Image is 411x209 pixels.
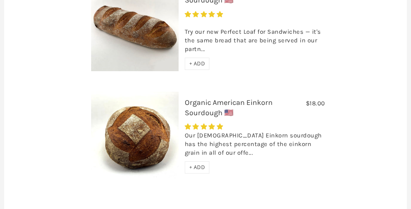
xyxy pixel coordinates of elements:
div: + ADD [185,58,210,70]
span: $18.00 [306,100,325,107]
img: Organic American Einkorn Sourdough 🇺🇸 [91,92,179,179]
a: Organic American Einkorn Sourdough 🇺🇸 [185,98,273,117]
span: 4.93 stars [185,11,225,18]
span: 4.95 stars [185,123,225,130]
div: Try our new Perfect Loaf for Sandwiches — it's the same bread that are being served in our partn... [185,19,325,58]
div: + ADD [185,161,210,174]
div: Our [DEMOGRAPHIC_DATA] Einkorn sourdough has the highest percentage of the einkorn grain in all o... [185,131,325,161]
span: + ADD [189,164,205,171]
span: + ADD [189,60,205,67]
